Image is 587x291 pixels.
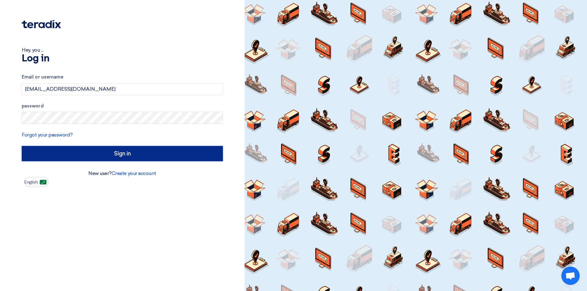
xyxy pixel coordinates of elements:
[22,74,63,80] font: Email or username
[22,20,61,28] img: Teradix logo
[22,146,223,161] input: Sign in
[22,103,44,109] font: password
[24,180,38,185] font: English
[112,170,156,176] a: Create your account
[22,47,43,53] font: Hey, you ...
[561,267,580,285] div: Open chat
[24,177,49,187] button: English
[88,170,112,176] font: New user?
[22,83,223,95] input: Enter your business email or username
[22,132,73,138] a: Forgot your password?
[40,180,46,184] img: ar-AR.png
[22,54,49,64] font: Log in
